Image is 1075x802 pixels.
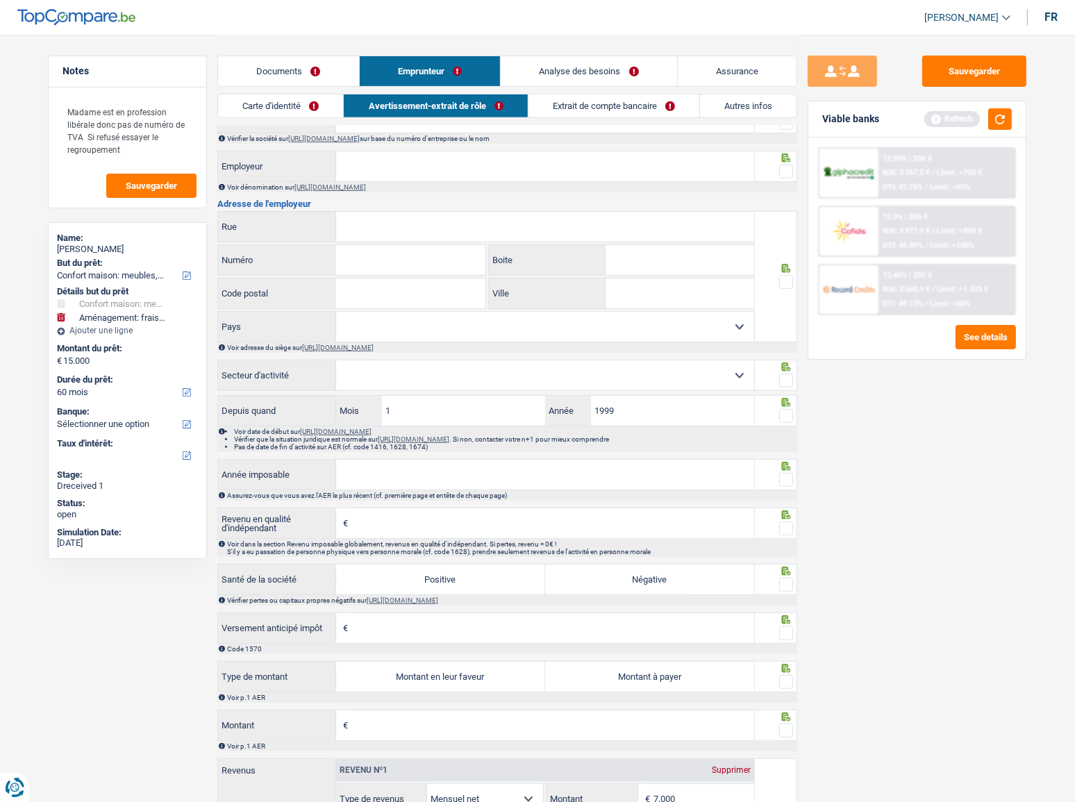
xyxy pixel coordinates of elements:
[57,537,198,549] div: [DATE]
[924,111,980,126] div: Refresh
[545,662,754,692] label: Montant à payer
[678,56,797,86] a: Assurance
[883,212,928,222] div: 12.9% | 335 €
[932,226,935,235] span: /
[126,181,177,190] span: Sauvegarder
[227,183,796,191] div: Voir dénomination sur
[217,199,797,208] h3: Adresse de l'employeur
[57,233,198,244] div: Name:
[930,183,970,192] span: Limit: <60%
[57,326,198,335] div: Ajouter une ligne
[57,343,195,354] label: Montant du prêt:
[227,344,796,351] div: Voir adresse du siège sur
[378,435,449,443] a: [URL][DOMAIN_NAME]
[937,168,982,177] span: Limit: >750 €
[937,285,988,294] span: Limit: >1.333 €
[302,344,374,351] a: [URL][DOMAIN_NAME]
[17,9,135,26] img: TopCompare Logo
[545,396,591,426] label: Année
[932,168,935,177] span: /
[489,245,606,275] label: Boite
[336,565,545,594] label: Positive
[545,565,754,594] label: Négative
[234,428,796,435] li: Voir date de début sur
[218,151,336,181] label: Employeur
[930,241,974,250] span: Limit: <100%
[227,742,796,750] div: Voir p.1 AER
[336,710,351,740] span: €
[57,438,195,449] label: Taux d'intérêt:
[591,396,754,426] input: AAAA
[57,258,195,269] label: But du prêt:
[218,94,343,117] a: Carte d'identité
[883,154,932,163] div: 12.99% | 336 €
[489,278,606,308] label: Ville
[294,183,366,191] a: [URL][DOMAIN_NAME]
[913,6,1010,29] a: [PERSON_NAME]
[218,460,336,490] label: Année imposable
[218,245,335,275] label: Numéro
[501,56,677,86] a: Analyse des besoins
[57,527,198,538] div: Simulation Date:
[956,325,1016,349] button: See details
[1044,10,1058,24] div: fr
[57,356,62,367] span: €
[360,56,501,86] a: Emprunteur
[227,492,796,499] div: Assurez-vous que vous avez l'AER le plus récent (cf. première page et entête de chaque page)
[218,666,336,688] label: Type de montant
[336,766,391,774] div: Revenu nº1
[218,508,336,538] label: Revenu en qualité d'indépendant
[883,168,930,177] span: NAI: 3 767,2 €
[288,135,360,142] a: [URL][DOMAIN_NAME]
[227,645,796,653] div: Code 1570
[925,241,928,250] span: /
[924,12,999,24] span: [PERSON_NAME]
[925,299,928,308] span: /
[932,285,935,294] span: /
[822,113,879,125] div: Viable banks
[883,226,930,235] span: NAI: 3 977,9 €
[883,183,923,192] span: DTI: 47.75%
[382,396,545,426] input: MM
[883,271,932,280] div: 12.45% | 332 €
[62,65,192,77] h5: Notes
[823,276,874,302] img: Record Credits
[57,286,198,297] div: Détails but du prêt
[925,183,928,192] span: /
[227,135,796,142] div: Vérifier la société sur sur base du numéro d'entreprise ou le nom
[336,662,545,692] label: Montant en leur faveur
[708,766,754,774] div: Supprimer
[218,710,336,740] label: Montant
[218,613,336,643] label: Versement anticipé impôt
[57,469,198,481] div: Stage:
[227,548,796,555] p: S'il y a eu passation de personne physique vers personne morale (cf. code 1628), prendre seulemen...
[218,400,336,422] label: Depuis quand
[57,406,195,417] label: Banque:
[922,56,1026,87] button: Sauvegarder
[700,94,797,117] a: Autres infos
[823,165,874,181] img: AlphaCredit
[57,244,198,255] div: [PERSON_NAME]
[234,435,796,443] li: Vérifier que la situation juridique est normale sur . Si non, contacter votre n+1 pour mieux comp...
[367,596,438,604] a: [URL][DOMAIN_NAME]
[57,498,198,509] div: Status:
[218,278,335,308] label: Code postal
[57,481,198,492] div: Dreceived 1
[227,694,796,701] div: Voir p.1 AER
[57,509,198,520] div: open
[344,94,527,117] a: Avertissement-extrait de rôle
[883,241,923,250] span: DTI: 46.39%
[57,374,195,385] label: Durée du prêt:
[336,613,351,643] span: €
[528,94,699,117] a: Extrait de compte bancaire
[218,312,336,342] label: Pays
[227,596,796,604] div: Vérifier pertes ou capitaux propres négatifs sur
[218,56,359,86] a: Documents
[234,443,796,451] li: Pas de date de fin d'activité sur AER (cf. code 1416, 1628, 1674)
[227,540,796,555] div: Voir dans la section Revenu imposable globalement, revenus en qualité d'indépendant. Si pertes, r...
[218,569,336,591] label: Santé de la société
[823,218,874,244] img: Cofidis
[218,759,335,775] label: Revenus
[937,226,982,235] span: Limit: >800 €
[218,360,336,390] label: Secteur d'activité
